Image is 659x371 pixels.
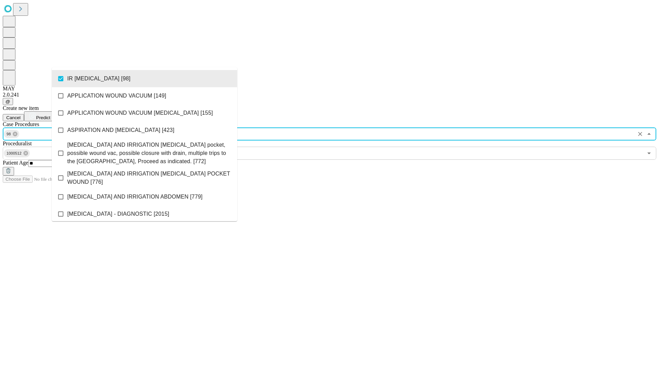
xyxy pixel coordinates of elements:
[3,160,28,166] span: Patient Age
[3,114,24,121] button: Cancel
[67,210,169,218] span: [MEDICAL_DATA] - DIAGNOSTIC [2015]
[67,170,232,186] span: [MEDICAL_DATA] AND IRRIGATION [MEDICAL_DATA] POCKET WOUND [776]
[67,126,174,134] span: ASPIRATION AND [MEDICAL_DATA] [423]
[67,141,232,166] span: [MEDICAL_DATA] AND IRRIGATION [MEDICAL_DATA] pocket, possible wound vac, possible closure with dr...
[3,86,656,92] div: MAY
[24,111,56,121] button: Predict
[635,129,645,139] button: Clear
[3,105,39,111] span: Create new item
[4,149,30,157] div: 1000512
[4,130,14,138] span: 98
[5,99,10,104] span: @
[67,109,213,117] span: APPLICATION WOUND VACUUM [MEDICAL_DATA] [155]
[67,75,130,83] span: IR [MEDICAL_DATA] [98]
[36,115,50,120] span: Predict
[3,92,656,98] div: 2.0.241
[3,121,39,127] span: Scheduled Procedure
[6,115,21,120] span: Cancel
[3,98,13,105] button: @
[67,92,166,100] span: APPLICATION WOUND VACUUM [149]
[3,140,32,146] span: Proceduralist
[4,149,24,157] span: 1000512
[4,130,19,138] div: 98
[644,148,654,158] button: Open
[67,193,203,201] span: [MEDICAL_DATA] AND IRRIGATION ABDOMEN [779]
[644,129,654,139] button: Close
